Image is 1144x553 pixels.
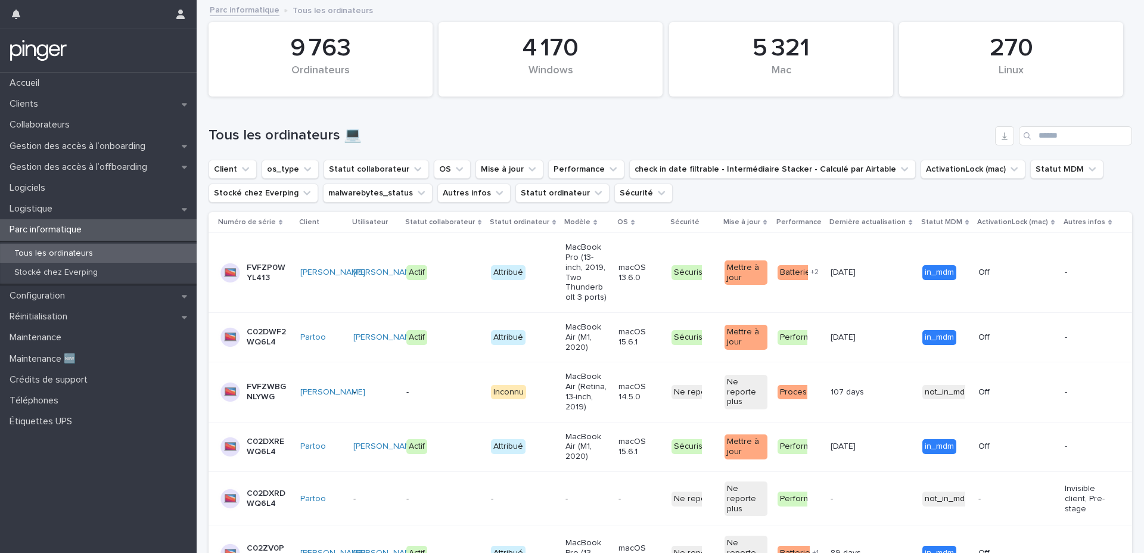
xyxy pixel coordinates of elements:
[210,2,279,16] a: Parc informatique
[5,374,97,386] p: Crédits de support
[1019,126,1132,145] input: Search
[618,263,661,283] p: macOS 13.6.0
[1065,333,1107,343] p: -
[921,216,962,229] p: Statut MDM
[725,481,767,516] div: Ne reporte plus
[5,332,71,343] p: Maintenance
[406,387,449,397] p: -
[614,184,673,203] button: Sécurité
[776,216,822,229] p: Performance
[919,64,1103,89] div: Linux
[919,33,1103,63] div: 270
[978,442,1021,452] p: Off
[565,432,608,462] p: MacBook Air (M1, 2020)
[922,439,956,454] div: in_mdm
[353,494,396,504] p: -
[352,216,388,229] p: Utilisateur
[5,268,107,278] p: Stocké chez Everping
[725,260,767,285] div: Mettre à jour
[565,372,608,412] p: MacBook Air (Retina, 13-inch, 2019)
[689,33,873,63] div: 5 321
[618,382,661,402] p: macOS 14.5.0
[5,98,48,110] p: Clients
[1065,484,1107,514] p: Invisible client, Pre-stage
[725,375,767,409] div: Ne reporte plus
[618,437,661,457] p: macOS 15.6.1
[5,182,55,194] p: Logiciels
[406,494,449,504] p: -
[978,268,1021,278] p: Off
[778,492,825,507] div: Performant
[618,327,661,347] p: macOS 15.6.1
[406,330,427,345] div: Actif
[437,184,511,203] button: Autres infos
[5,161,157,173] p: Gestion des accès à l’offboarding
[324,160,429,179] button: Statut collaborateur
[490,216,549,229] p: Statut ordinateur
[299,216,319,229] p: Client
[5,416,82,427] p: Étiquettes UPS
[209,422,1132,471] tr: C02DXREWQ6L4Partoo [PERSON_NAME] ActifAttribuéMacBook Air (M1, 2020)macOS 15.6.1SécuriséMettre à ...
[434,160,471,179] button: OS
[5,141,155,152] p: Gestion des accès à l’onboarding
[978,387,1021,397] p: Off
[978,494,1021,504] p: -
[229,33,412,63] div: 9 763
[5,395,68,406] p: Téléphones
[5,203,62,215] p: Logistique
[491,439,526,454] div: Attribué
[831,492,835,504] p: -
[353,442,418,452] a: [PERSON_NAME]
[672,265,710,280] div: Sécurisé
[5,353,85,365] p: Maintenance 🆕
[353,268,418,278] a: [PERSON_NAME]
[1065,442,1107,452] p: -
[491,330,526,345] div: Attribué
[617,216,628,229] p: OS
[725,434,767,459] div: Mettre à jour
[293,3,373,16] p: Tous les ordinateurs
[1030,160,1103,179] button: Statut MDM
[672,330,710,345] div: Sécurisé
[5,290,74,302] p: Configuration
[247,327,289,347] p: C02DWF2WQ6L4
[922,265,956,280] div: in_mdm
[672,439,710,454] div: Sécurisé
[829,216,906,229] p: Dernière actualisation
[300,494,326,504] a: Partoo
[10,39,67,63] img: mTgBEunGTSyRkCgitkcU
[405,216,475,229] p: Statut collaborateur
[778,265,813,280] div: Batterie
[922,330,956,345] div: in_mdm
[459,64,642,89] div: Windows
[247,263,289,283] p: FVFZP0WYL413
[689,64,873,89] div: Mac
[475,160,543,179] button: Mise à jour
[977,216,1048,229] p: ActivationLock (mac)
[262,160,319,179] button: os_type
[831,439,858,452] p: [DATE]
[5,311,77,322] p: Réinitialisation
[1065,387,1107,397] p: -
[778,439,825,454] div: Performant
[565,322,608,352] p: MacBook Air (M1, 2020)
[459,33,642,63] div: 4 170
[831,265,858,278] p: [DATE]
[406,439,427,454] div: Actif
[548,160,624,179] button: Performance
[218,216,276,229] p: Numéro de série
[247,437,289,457] p: C02DXREWQ6L4
[565,494,608,504] p: -
[778,385,826,400] div: Processeur
[725,325,767,350] div: Mettre à jour
[5,248,102,259] p: Tous les ordinateurs
[565,243,608,303] p: MacBook Pro (13-inch, 2019, Two Thunderbolt 3 ports)
[209,184,318,203] button: Stocké chez Everping
[5,77,49,89] p: Accueil
[300,268,365,278] a: [PERSON_NAME]
[5,224,91,235] p: Parc informatique
[491,494,533,504] p: -
[300,387,365,397] a: [PERSON_NAME]
[229,64,412,89] div: Ordinateurs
